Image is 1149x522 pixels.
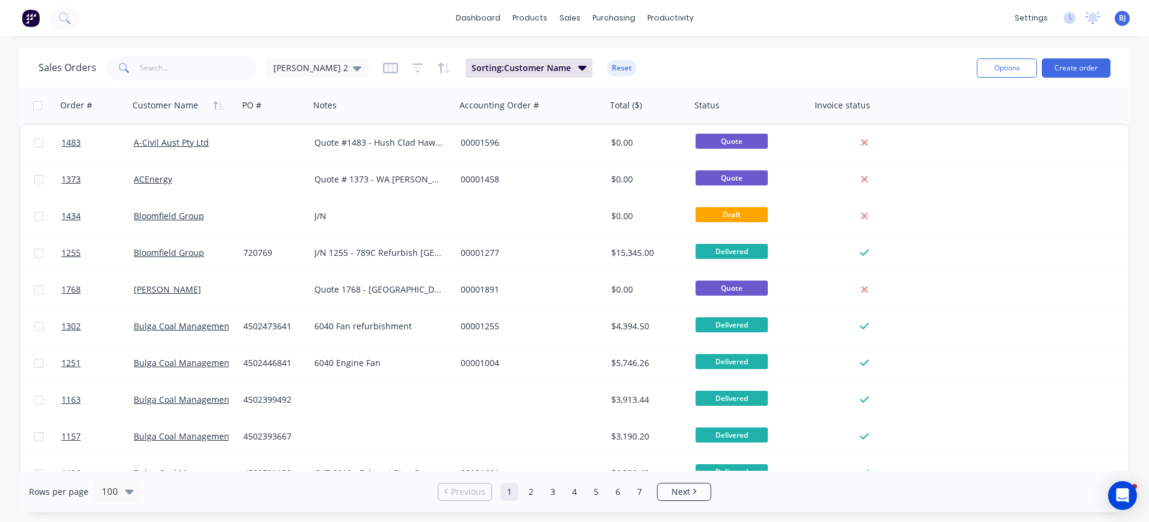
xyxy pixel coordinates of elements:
[461,320,594,332] div: 00001255
[313,99,337,111] div: Notes
[461,247,594,259] div: 00001277
[611,357,682,369] div: $5,746.26
[694,99,720,111] div: Status
[243,430,302,443] div: 4502393667
[696,317,768,332] span: Delivered
[461,284,594,296] div: 00001891
[1108,481,1137,510] div: Open Intercom Messenger
[1042,58,1110,78] button: Create order
[61,357,81,369] span: 1251
[61,320,81,332] span: 1302
[243,320,302,332] div: 4502473641
[696,427,768,443] span: Delivered
[522,483,540,501] a: Page 2
[242,99,261,111] div: PO #
[461,357,594,369] div: 00001004
[134,210,204,222] a: Bloomfield Group
[134,173,172,185] a: ACEnergy
[696,244,768,259] span: Delivered
[314,320,444,332] div: 6040 Fan refurbishment
[611,210,682,222] div: $0.00
[611,430,682,443] div: $3,190.20
[611,394,682,406] div: $3,913.44
[671,486,690,498] span: Next
[611,137,682,149] div: $0.00
[314,467,444,479] div: CAT 6040 - Exhaust Pipe Coupling Shipped Date [DATE]
[451,486,485,498] span: Previous
[61,345,134,381] a: 1251
[60,99,92,111] div: Order #
[314,173,444,185] div: Quote # 1373 - WA [PERSON_NAME] noise reduction
[61,455,134,491] a: 1486
[273,61,348,74] span: [PERSON_NAME] 2
[553,9,587,27] div: sales
[314,357,444,369] div: 6040 Engine Fan
[658,486,711,498] a: Next page
[243,247,302,259] div: 720769
[544,483,562,501] a: Page 3
[61,430,81,443] span: 1157
[587,483,605,501] a: Page 5
[61,173,81,185] span: 1373
[609,483,627,501] a: Page 6
[461,137,594,149] div: 00001596
[61,137,81,149] span: 1483
[243,467,302,479] div: 4502521130
[472,62,571,74] span: Sorting: Customer Name
[696,281,768,296] span: Quote
[314,210,444,222] div: J/N
[611,247,682,259] div: $15,345.00
[61,247,81,259] span: 1255
[611,467,682,479] div: $6,380.40
[587,9,641,27] div: purchasing
[314,247,444,259] div: J/N 1255 - 789C Refurbish [GEOGRAPHIC_DATA]
[132,99,198,111] div: Customer Name
[134,357,262,368] a: Bulga Coal Management Pty Ltd
[134,467,262,479] a: Bulga Coal Management Pty Ltd
[61,418,134,455] a: 1157
[696,354,768,369] span: Delivered
[500,483,518,501] a: Page 1 is your current page
[134,137,209,148] a: A-Civil Aust Pty Ltd
[631,483,649,501] a: Page 7
[977,58,1037,78] button: Options
[61,235,134,271] a: 1255
[815,99,870,111] div: Invoice status
[61,394,81,406] span: 1163
[61,308,134,344] a: 1302
[243,357,302,369] div: 4502446841
[22,9,40,27] img: Factory
[61,272,134,308] a: 1768
[696,464,768,479] span: Delivered
[450,9,506,27] a: dashboard
[61,210,81,222] span: 1434
[696,207,768,222] span: Draft
[39,62,96,73] h1: Sales Orders
[61,125,134,161] a: 1483
[438,486,491,498] a: Previous page
[611,173,682,185] div: $0.00
[607,60,637,76] button: Reset
[314,137,444,149] div: Quote #1483 - Hush Clad Hawkesbury City Council
[466,58,593,78] button: Sorting:Customer Name
[1119,13,1126,23] span: BJ
[461,173,594,185] div: 00001458
[134,284,201,295] a: [PERSON_NAME]
[61,284,81,296] span: 1768
[29,486,89,498] span: Rows per page
[641,9,700,27] div: productivity
[134,430,262,442] a: Bulga Coal Management Pty Ltd
[61,161,134,197] a: 1373
[140,56,257,80] input: Search...
[243,394,302,406] div: 4502399492
[61,382,134,418] a: 1163
[61,198,134,234] a: 1434
[696,391,768,406] span: Delivered
[134,320,262,332] a: Bulga Coal Management Pty Ltd
[461,467,594,479] div: 00001601
[611,284,682,296] div: $0.00
[506,9,553,27] div: products
[611,320,682,332] div: $4,394.50
[134,394,262,405] a: Bulga Coal Management Pty Ltd
[610,99,642,111] div: Total ($)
